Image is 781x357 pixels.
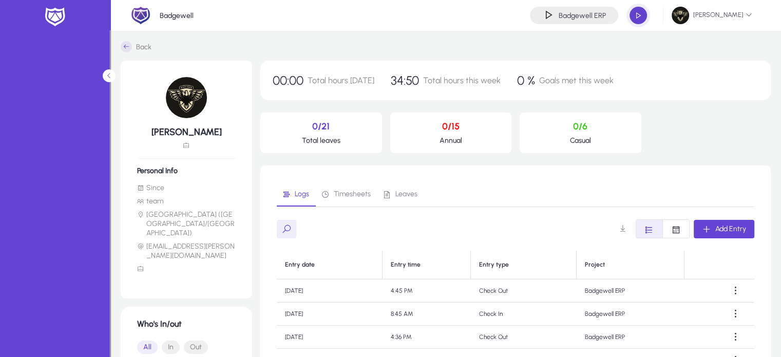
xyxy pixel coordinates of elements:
span: [PERSON_NAME] [672,7,752,24]
mat-button-toggle-group: Font Style [636,219,690,238]
div: Entry type [479,261,568,269]
td: 4:45 PM [383,279,471,303]
p: Total leaves [269,136,374,145]
p: Casual [528,136,633,145]
span: Leaves [395,191,417,198]
span: Timesheets [334,191,371,198]
a: Leaves [377,182,424,206]
td: 4:36 PM [383,326,471,349]
td: Badgewell ERP [577,279,684,303]
a: Timesheets [316,182,377,206]
li: [GEOGRAPHIC_DATA] ([GEOGRAPHIC_DATA]/[GEOGRAPHIC_DATA]) [137,210,236,238]
td: Check In [471,303,577,326]
img: 77.jpg [166,77,207,118]
td: [DATE] [277,326,383,349]
span: Total hours [DATE] [308,76,374,85]
p: Badgewell [160,11,194,20]
div: Entry type [479,261,509,269]
a: Back [121,41,151,52]
span: Add Entry [715,224,746,233]
img: 77.jpg [672,7,689,24]
div: Entry date [285,261,315,269]
td: Check Out [471,279,577,303]
button: Out [184,341,208,354]
img: 2.png [131,6,150,25]
p: Annual [398,136,504,145]
td: Badgewell ERP [577,303,684,326]
button: [PERSON_NAME] [663,6,760,25]
th: Entry time [383,251,471,279]
div: Entry date [285,261,374,269]
li: [EMAIL_ADDRESS][PERSON_NAME][DOMAIN_NAME] [137,242,236,260]
h4: Badgewell ERP [559,11,606,20]
li: Since [137,183,236,193]
li: team [137,197,236,206]
span: 00:00 [273,73,303,88]
span: Total hours this week [423,76,501,85]
h5: [PERSON_NAME] [137,126,236,138]
img: white-logo.png [42,6,68,28]
p: 0/15 [398,121,504,132]
span: Logs [295,191,309,198]
button: In [162,341,180,354]
td: Badgewell ERP [577,326,684,349]
span: Goals met this week [539,76,614,85]
p: 0/21 [269,121,374,132]
p: 0/6 [528,121,633,132]
td: 8:45 AM [383,303,471,326]
td: Check Out [471,326,577,349]
div: Project [585,261,605,269]
td: [DATE] [277,279,383,303]
a: Logs [277,182,316,206]
td: [DATE] [277,303,383,326]
h6: Personal Info [137,166,236,175]
span: 0 % [517,73,535,88]
button: All [137,341,158,354]
div: Project [585,261,676,269]
h1: Who's In/out [137,319,236,329]
button: Add Entry [694,220,754,238]
span: 34:50 [391,73,419,88]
